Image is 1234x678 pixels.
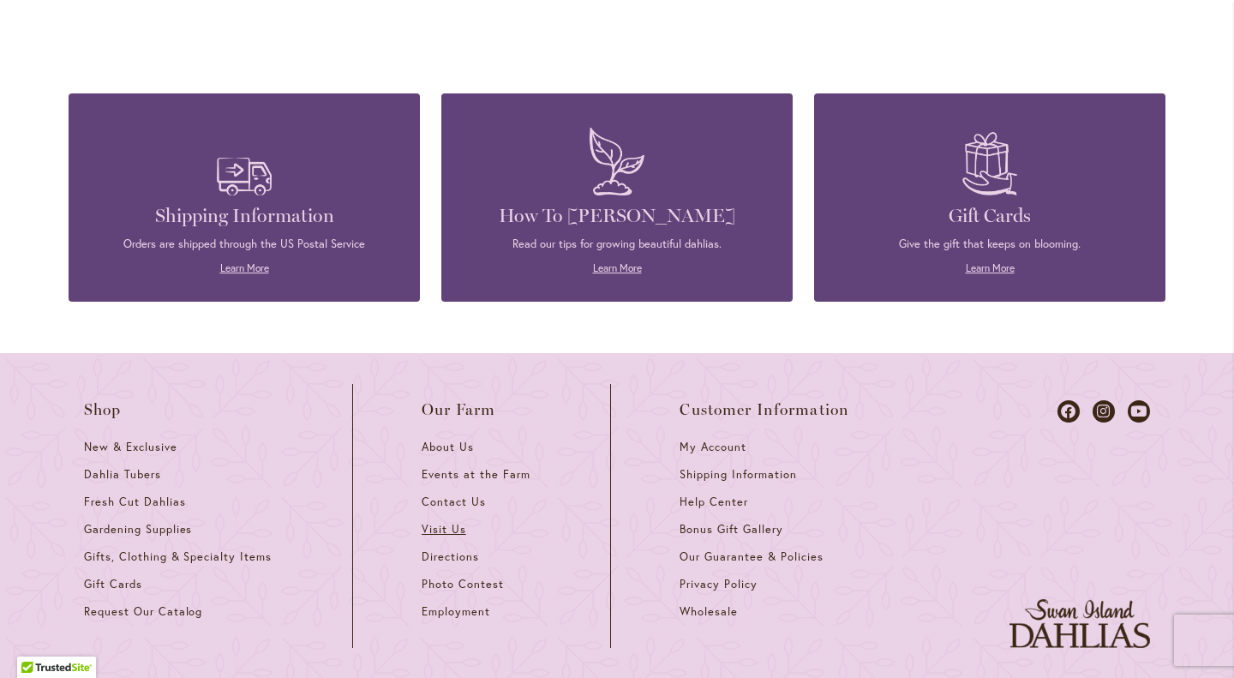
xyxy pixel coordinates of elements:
[680,577,758,591] span: Privacy Policy
[84,577,142,591] span: Gift Cards
[94,204,394,228] h4: Shipping Information
[422,440,474,454] span: About Us
[84,467,161,482] span: Dahlia Tubers
[84,522,192,537] span: Gardening Supplies
[84,495,186,509] span: Fresh Cut Dahlias
[680,401,849,418] span: Customer Information
[422,467,530,482] span: Events at the Farm
[1093,400,1115,423] a: Dahlias on Instagram
[84,401,122,418] span: Shop
[422,522,466,537] span: Visit Us
[422,604,490,619] span: Employment
[467,204,767,228] h4: How To [PERSON_NAME]
[840,204,1140,228] h4: Gift Cards
[840,237,1140,252] p: Give the gift that keeps on blooming.
[84,604,202,619] span: Request Our Catalog
[680,467,796,482] span: Shipping Information
[94,237,394,252] p: Orders are shipped through the US Postal Service
[467,237,767,252] p: Read our tips for growing beautiful dahlias.
[680,522,782,537] span: Bonus Gift Gallery
[966,261,1015,274] a: Learn More
[220,261,269,274] a: Learn More
[1128,400,1150,423] a: Dahlias on Youtube
[680,440,746,454] span: My Account
[422,401,495,418] span: Our Farm
[422,577,504,591] span: Photo Contest
[1057,400,1080,423] a: Dahlias on Facebook
[422,495,486,509] span: Contact Us
[84,549,272,564] span: Gifts, Clothing & Specialty Items
[680,604,738,619] span: Wholesale
[593,261,642,274] a: Learn More
[84,440,177,454] span: New & Exclusive
[680,549,823,564] span: Our Guarantee & Policies
[680,495,748,509] span: Help Center
[422,549,479,564] span: Directions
